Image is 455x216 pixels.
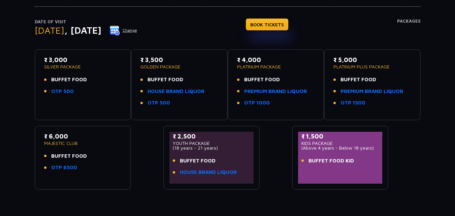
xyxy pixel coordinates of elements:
a: PREMIUM BRAND LIQUOR [340,88,403,95]
p: YOUTH PACKAGE [173,141,251,146]
p: Date of Visit [35,19,137,25]
a: OTP 500 [51,88,74,95]
a: OTP 1500 [340,99,365,107]
span: BUFFET FOOD KID [308,157,354,165]
p: ₹ 1,500 [301,132,379,141]
a: PREMIUM BRAND LIQUOR [244,88,307,95]
a: HOUSE BRAND LIQUOR [148,88,204,95]
p: ₹ 2,500 [173,132,251,141]
span: BUFFET FOOD [244,76,280,84]
a: OTP 500 [148,99,170,107]
button: Change [109,25,137,36]
span: BUFFET FOOD [148,76,183,84]
p: PLATINUM PACKAGE [237,64,315,69]
p: ₹ 4,000 [237,55,315,64]
a: BOOK TICKETS [246,19,288,30]
span: BUFFET FOOD [51,152,87,160]
p: KIDS PACKAGE [301,141,379,146]
p: SILVER PACKAGE [44,64,122,69]
h4: Packages [397,19,421,43]
a: OTP 6500 [51,164,77,172]
span: BUFFET FOOD [180,157,216,165]
span: BUFFET FOOD [51,76,87,84]
a: OTP 1000 [244,99,270,107]
span: [DATE] [35,25,64,36]
span: BUFFET FOOD [340,76,376,84]
p: ₹ 5,000 [333,55,411,64]
p: (Above 4 years - Below 18 years) [301,146,379,150]
p: GOLDEN PACKAGE [140,64,218,69]
a: HOUSE BRAND LIQUOR [180,168,237,176]
p: ₹ 3,000 [44,55,122,64]
span: , [DATE] [64,25,101,36]
p: ₹ 3,500 [140,55,218,64]
p: PLATINUM PLUS PACKAGE [333,64,411,69]
p: (18 years - 21 years) [173,146,251,150]
p: MAJESTIC CLUB [44,141,122,146]
p: ₹ 6,000 [44,132,122,141]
